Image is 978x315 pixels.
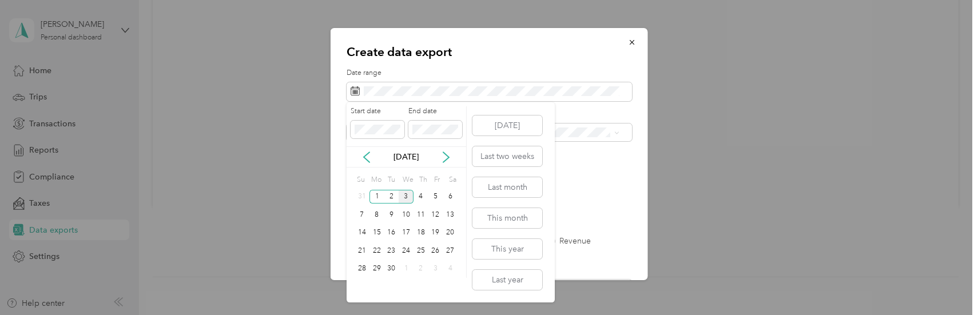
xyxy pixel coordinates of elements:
[369,226,384,240] div: 15
[443,262,458,276] div: 4
[384,208,399,222] div: 9
[384,262,399,276] div: 30
[355,244,369,258] div: 21
[443,208,458,222] div: 13
[384,244,399,258] div: 23
[547,237,591,245] label: Revenue
[414,262,428,276] div: 2
[385,172,396,188] div: Tu
[399,208,414,222] div: 10
[347,68,632,78] label: Date range
[355,208,369,222] div: 7
[355,172,365,188] div: Su
[355,190,369,204] div: 31
[428,226,443,240] div: 19
[414,208,428,222] div: 11
[447,172,458,188] div: Sa
[369,190,384,204] div: 1
[414,244,428,258] div: 25
[418,172,428,188] div: Th
[382,151,430,163] p: [DATE]
[432,172,443,188] div: Fr
[369,172,382,188] div: Mo
[443,190,458,204] div: 6
[472,115,542,135] button: [DATE]
[472,208,542,228] button: This month
[355,226,369,240] div: 14
[399,244,414,258] div: 24
[472,239,542,259] button: This year
[400,172,414,188] div: We
[399,190,414,204] div: 3
[472,270,542,290] button: Last year
[414,226,428,240] div: 18
[472,177,542,197] button: Last month
[399,226,414,240] div: 17
[443,226,458,240] div: 20
[408,106,462,117] label: End date
[428,262,443,276] div: 3
[355,262,369,276] div: 28
[428,190,443,204] div: 5
[414,190,428,204] div: 4
[347,44,632,60] p: Create data export
[443,244,458,258] div: 27
[399,262,414,276] div: 1
[472,146,542,166] button: Last two weeks
[351,106,404,117] label: Start date
[914,251,978,315] iframe: Everlance-gr Chat Button Frame
[428,244,443,258] div: 26
[369,244,384,258] div: 22
[428,208,443,222] div: 12
[384,226,399,240] div: 16
[369,262,384,276] div: 29
[384,190,399,204] div: 2
[369,208,384,222] div: 8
